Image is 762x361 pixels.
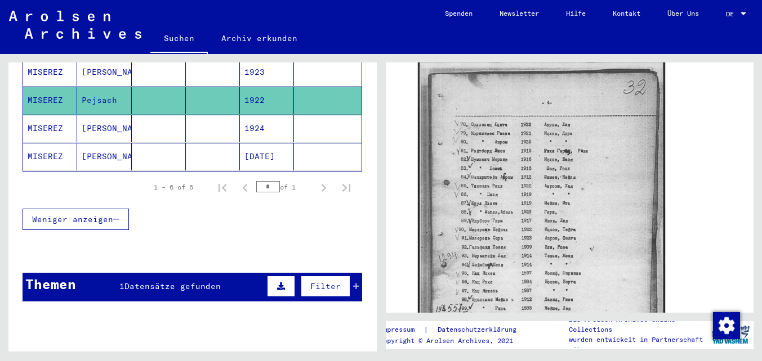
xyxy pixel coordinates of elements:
a: Impressum [379,324,424,336]
button: Weniger anzeigen [23,209,129,230]
div: | [379,324,530,336]
span: DE [726,10,738,18]
div: Zustimmung ändern [712,312,739,339]
mat-cell: [PERSON_NAME] [77,115,131,142]
mat-cell: [DATE] [240,143,294,170]
mat-cell: Pejsach [77,87,131,114]
p: Copyright © Arolsen Archives, 2021 [379,336,530,346]
button: First page [211,176,234,198]
div: of 1 [256,182,313,192]
div: Themen [25,274,76,294]
span: Weniger anzeigen [32,214,113,224]
mat-cell: MISEREZ [23,115,77,142]
a: Datenschutzerklärung [429,324,530,336]
mat-cell: 1923 [240,58,294,86]
img: Arolsen_neg.svg [9,11,141,39]
button: Next page [313,176,335,198]
mat-cell: MISEREZ [23,143,77,170]
mat-cell: MISEREZ [23,58,77,86]
button: Last page [335,176,358,198]
span: 1 [119,281,124,291]
span: Filter [310,281,341,291]
mat-cell: MISEREZ [23,87,77,114]
button: Filter [301,276,350,297]
mat-cell: [PERSON_NAME] [77,58,131,86]
img: Zustimmung ändern [713,312,740,339]
a: Archiv erkunden [208,25,311,52]
a: Suchen [150,25,208,54]
mat-cell: 1924 [240,115,294,142]
div: 1 – 6 of 6 [154,182,193,192]
span: Datensätze gefunden [124,281,221,291]
p: wurden entwickelt in Partnerschaft mit [569,335,707,355]
button: Previous page [234,176,256,198]
img: yv_logo.png [710,321,752,349]
mat-cell: 1922 [240,87,294,114]
p: Die Arolsen Archives Online-Collections [569,314,707,335]
mat-cell: [PERSON_NAME] [77,143,131,170]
